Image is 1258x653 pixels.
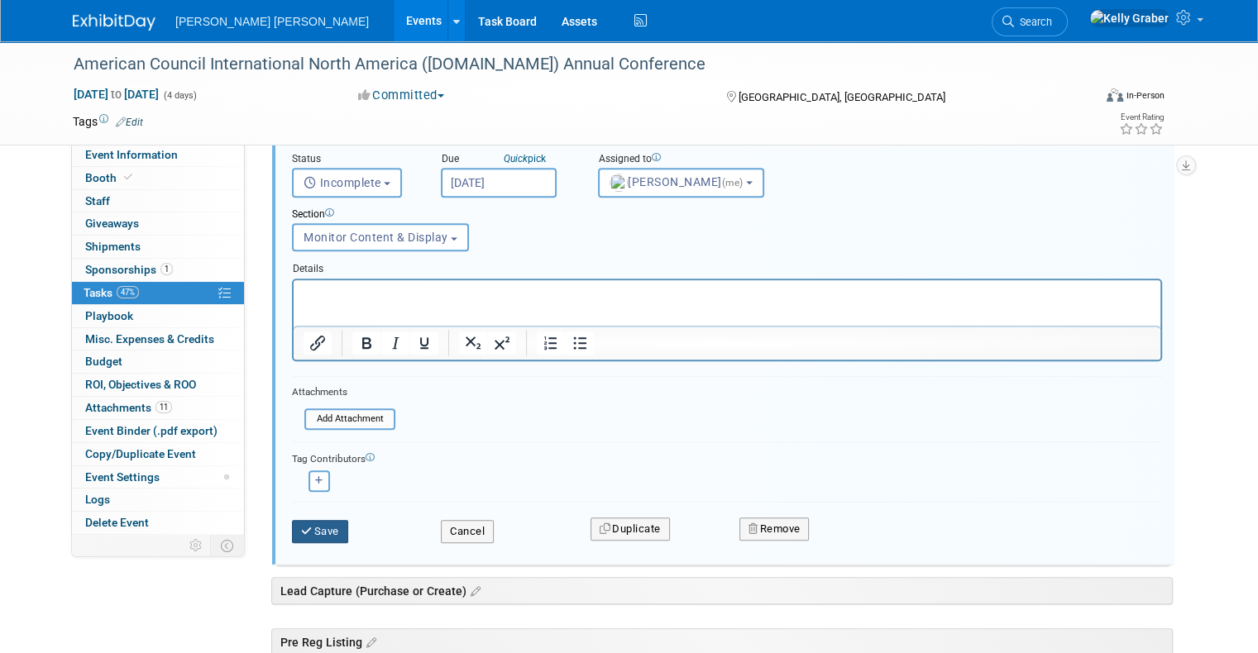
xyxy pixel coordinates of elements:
[108,88,124,101] span: to
[441,168,557,198] input: Due Date
[292,152,416,168] div: Status
[85,240,141,253] span: Shipments
[72,167,244,189] a: Booth
[410,331,438,355] button: Underline
[73,87,160,102] span: [DATE] [DATE]
[566,331,594,355] button: Bullet list
[72,466,244,489] a: Event Settings
[1014,16,1052,28] span: Search
[85,447,196,460] span: Copy/Duplicate Event
[72,374,244,396] a: ROI, Objectives & ROO
[85,309,133,322] span: Playbook
[160,263,173,275] span: 1
[381,331,409,355] button: Italic
[304,176,381,189] span: Incomplete
[116,117,143,128] a: Edit
[352,331,380,355] button: Bold
[292,168,402,198] button: Incomplete
[72,443,244,465] a: Copy/Duplicate Event
[72,236,244,258] a: Shipments
[459,331,487,355] button: Subscript
[182,535,211,556] td: Personalize Event Tab Strip
[85,148,178,161] span: Event Information
[722,177,744,188] span: (me)
[85,424,218,437] span: Event Binder (.pdf export)
[84,286,139,299] span: Tasks
[72,259,244,281] a: Sponsorships1
[271,577,1173,604] div: Lead Capture (Purchase or Create)
[1003,86,1165,111] div: Event Format
[294,280,1160,326] iframe: Rich Text Area
[72,190,244,212] a: Staff
[610,175,746,188] span: [PERSON_NAME]
[466,582,481,598] a: Edit sections
[155,401,172,413] span: 11
[85,516,149,529] span: Delete Event
[292,449,1162,466] div: Tag Contributors
[85,401,172,414] span: Attachments
[85,171,136,184] span: Booth
[292,207,1088,223] div: Section
[85,217,139,230] span: Giveaways
[72,420,244,442] a: Event Binder (.pdf export)
[1089,9,1170,27] img: Kelly Graber
[441,520,494,543] button: Cancel
[992,7,1068,36] a: Search
[85,194,110,207] span: Staff
[72,212,244,235] a: Giveaways
[504,153,528,164] i: Quick
[304,331,332,355] button: Insert/edit link
[1126,89,1165,102] div: In-Person
[292,520,348,543] button: Save
[124,173,132,182] i: Booth reservation complete
[739,517,810,541] button: Remove
[1107,88,1123,102] img: Format-Inperson.png
[598,152,797,168] div: Assigned to
[72,397,244,419] a: Attachments11
[72,305,244,327] a: Playbook
[292,255,1162,278] div: Details
[72,350,244,373] a: Budget
[73,113,143,130] td: Tags
[72,282,244,304] a: Tasks47%
[598,168,764,198] button: [PERSON_NAME](me)
[362,633,376,650] a: Edit sections
[175,15,369,28] span: [PERSON_NAME] [PERSON_NAME]
[304,231,448,244] span: Monitor Content & Display
[68,50,1072,79] div: American Council International North America ([DOMAIN_NAME]) Annual Conference
[211,535,245,556] td: Toggle Event Tabs
[488,331,516,355] button: Superscript
[72,512,244,534] a: Delete Event
[441,152,573,168] div: Due
[739,91,945,103] span: [GEOGRAPHIC_DATA], [GEOGRAPHIC_DATA]
[292,385,395,399] div: Attachments
[591,517,670,541] button: Duplicate
[85,355,122,368] span: Budget
[72,489,244,511] a: Logs
[85,332,214,346] span: Misc. Expenses & Credits
[85,378,196,391] span: ROI, Objectives & ROO
[85,470,160,484] span: Event Settings
[292,223,469,251] button: Monitor Content & Display
[162,90,197,101] span: (4 days)
[537,331,565,355] button: Numbered list
[72,144,244,166] a: Event Information
[1119,113,1164,122] div: Event Rating
[352,87,451,104] button: Committed
[224,474,229,479] span: Modified Layout
[73,14,155,31] img: ExhibitDay
[117,286,139,298] span: 47%
[85,493,110,506] span: Logs
[500,152,549,165] a: Quickpick
[85,263,173,276] span: Sponsorships
[72,328,244,350] a: Misc. Expenses & Credits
